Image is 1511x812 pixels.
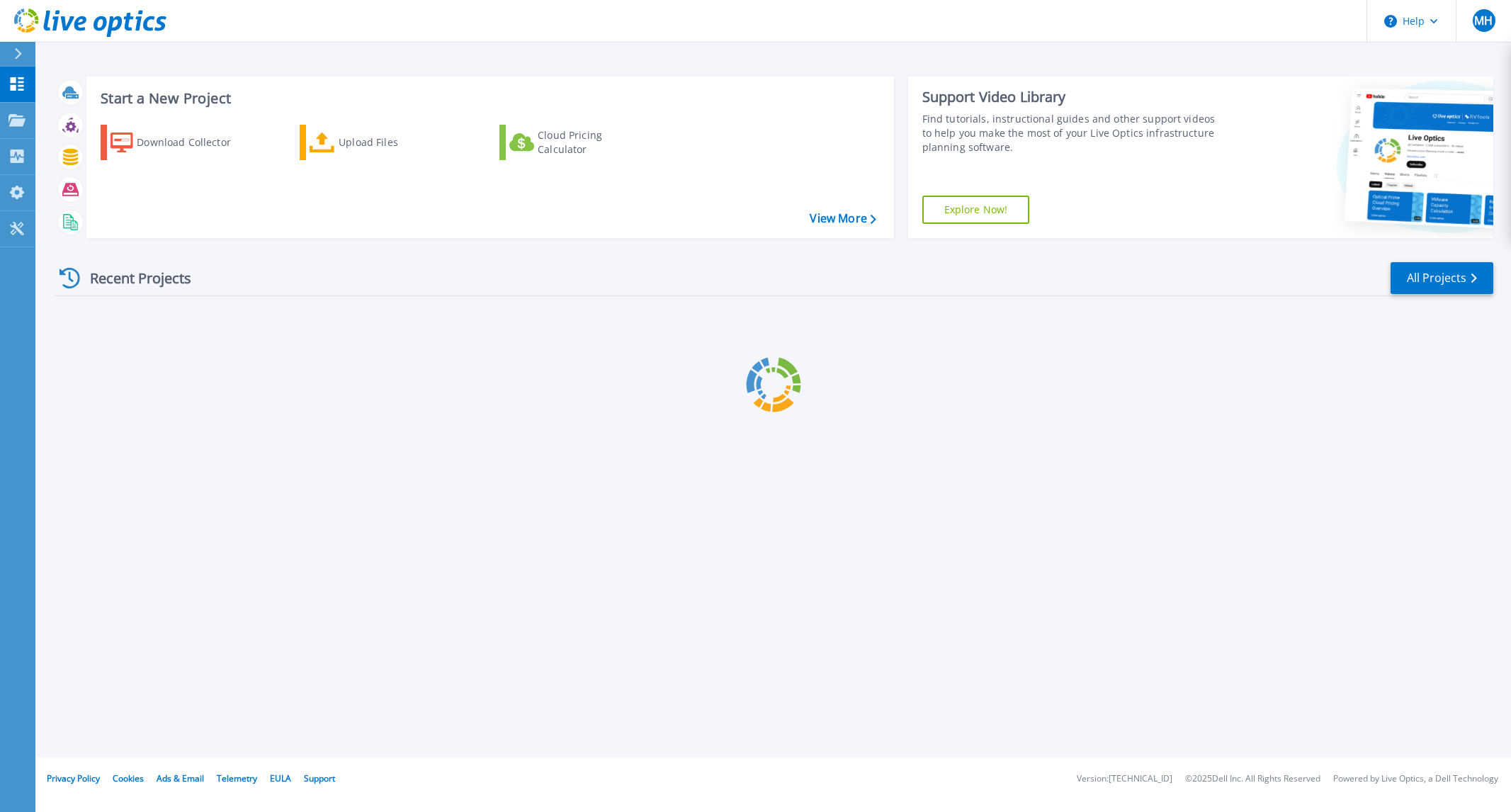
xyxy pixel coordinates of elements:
h3: Start a New Project [101,91,876,106]
a: View More [810,212,876,225]
a: Telemetry [217,772,257,784]
div: Find tutorials, instructional guides and other support videos to help you make the most of your L... [922,112,1223,154]
li: © 2025 Dell Inc. All Rights Reserved [1185,774,1320,784]
a: Download Collector [101,125,259,160]
div: Upload Files [339,128,452,157]
a: Privacy Policy [47,772,100,784]
a: Cookies [113,772,144,784]
div: Support Video Library [922,88,1223,106]
a: All Projects [1391,262,1493,294]
a: Explore Now! [922,196,1030,224]
div: Cloud Pricing Calculator [538,128,651,157]
div: Recent Projects [55,261,210,295]
div: Download Collector [137,128,250,157]
a: EULA [270,772,291,784]
a: Cloud Pricing Calculator [499,125,657,160]
li: Version: [TECHNICAL_ID] [1077,774,1172,784]
li: Powered by Live Optics, a Dell Technology [1333,774,1498,784]
a: Ads & Email [157,772,204,784]
span: MH [1474,15,1493,26]
a: Support [304,772,335,784]
a: Upload Files [300,125,458,160]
